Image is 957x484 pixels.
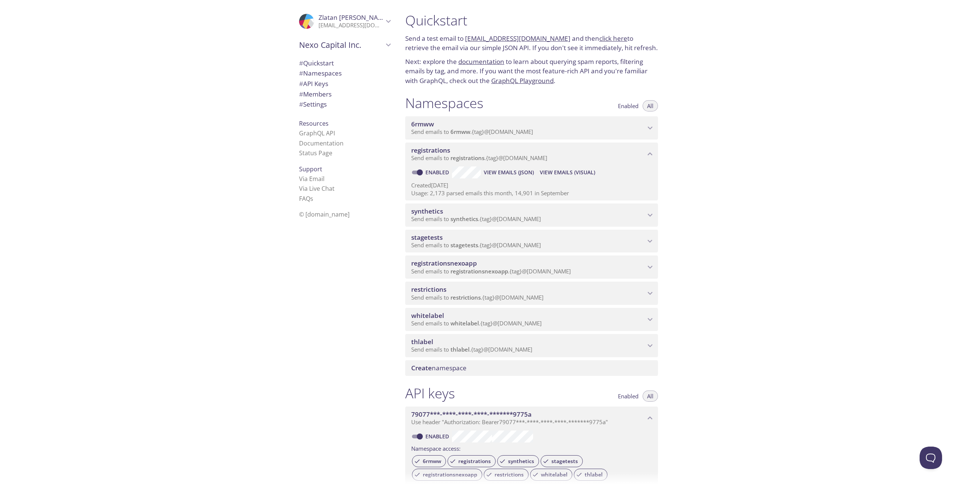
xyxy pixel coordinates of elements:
div: registrations namespace [405,143,658,166]
span: View Emails (Visual) [540,168,595,177]
div: synthetics namespace [405,203,658,227]
span: Support [299,165,322,173]
button: View Emails (Visual) [537,166,598,178]
span: synthetics [411,207,443,215]
span: © [DOMAIN_NAME] [299,210,350,218]
a: Via Live Chat [299,184,335,193]
span: thlabel [411,337,433,346]
span: stagetests [547,458,582,465]
button: View Emails (JSON) [481,166,537,178]
span: registrations [411,146,450,154]
span: Send emails to . {tag} @[DOMAIN_NAME] [411,154,547,162]
a: Enabled [424,433,452,440]
div: whitelabel [530,469,572,481]
div: registrationsnexoapp [412,469,482,481]
span: View Emails (JSON) [484,168,534,177]
a: click here [599,34,627,43]
span: registrationsnexoapp [411,259,477,267]
div: restrictions namespace [405,282,658,305]
span: Send emails to . {tag} @[DOMAIN_NAME] [411,319,542,327]
a: Documentation [299,139,344,147]
h1: API keys [405,385,455,402]
span: Send emails to . {tag} @[DOMAIN_NAME] [411,241,541,249]
span: # [299,79,303,88]
a: documentation [458,57,504,66]
span: Send emails to . {tag} @[DOMAIN_NAME] [411,215,541,223]
span: stagetests [450,241,478,249]
div: Namespaces [293,68,396,79]
span: # [299,69,303,77]
div: thlabel namespace [405,334,658,357]
div: synthetics [497,455,539,467]
div: 6rmww [412,455,446,467]
a: GraphQL API [299,129,335,137]
span: whitelabel [536,471,572,478]
div: thlabel [574,469,607,481]
span: Send emails to . {tag} @[DOMAIN_NAME] [411,128,533,135]
iframe: Help Scout Beacon - Open [920,447,942,469]
div: Nexo Capital Inc. [293,35,396,55]
p: [EMAIL_ADDRESS][DOMAIN_NAME] [319,22,384,29]
label: Namespace access: [411,442,461,453]
h1: Quickstart [405,12,658,29]
span: stagetests [411,233,443,242]
span: # [299,100,303,108]
p: Send a test email to and then to retrieve the email via our simple JSON API. If you don't see it ... [405,34,658,53]
span: synthetics [504,458,539,465]
button: All [643,100,658,111]
p: Created [DATE] [411,181,652,189]
div: Zlatan Ivanov [293,9,396,34]
p: Usage: 2,173 parsed emails this month, 14,901 in September [411,189,652,197]
span: Create [411,364,432,372]
div: whitelabel namespace [405,308,658,331]
span: # [299,59,303,67]
a: GraphQL Playground [491,76,554,85]
span: 6rmww [450,128,470,135]
a: [EMAIL_ADDRESS][DOMAIN_NAME] [465,34,570,43]
span: synthetics [450,215,478,223]
span: Send emails to . {tag} @[DOMAIN_NAME] [411,294,544,301]
span: registrationsnexoapp [450,267,508,275]
span: Resources [299,119,329,128]
button: Enabled [613,100,643,111]
span: Nexo Capital Inc. [299,40,384,50]
span: API Keys [299,79,328,88]
span: restrictions [411,285,446,294]
span: Zlatan [PERSON_NAME] [319,13,390,22]
h1: Namespaces [405,95,483,111]
span: Send emails to . {tag} @[DOMAIN_NAME] [411,267,571,275]
span: thlabel [580,471,607,478]
span: thlabel [450,346,470,353]
span: Settings [299,100,327,108]
span: whitelabel [411,311,444,320]
div: stagetests namespace [405,230,658,253]
button: All [643,390,658,402]
div: registrationsnexoapp namespace [405,255,658,279]
div: Team Settings [293,99,396,110]
span: restrictions [490,471,528,478]
div: Members [293,89,396,99]
a: FAQ [299,194,313,203]
span: 6rmww [411,120,434,128]
div: Create namespace [405,360,658,376]
span: 6rmww [418,458,446,465]
div: Quickstart [293,58,396,68]
span: registrations [450,154,484,162]
a: Via Email [299,175,324,183]
span: Quickstart [299,59,334,67]
span: # [299,90,303,98]
span: registrationsnexoapp [418,471,482,478]
div: 6rmww namespace [405,116,658,140]
div: restrictions [484,469,529,481]
div: stagetests [541,455,583,467]
p: Next: explore the to learn about querying spam reports, filtering emails by tag, and more. If you... [405,57,658,86]
span: whitelabel [450,319,479,327]
span: namespace [411,364,467,372]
